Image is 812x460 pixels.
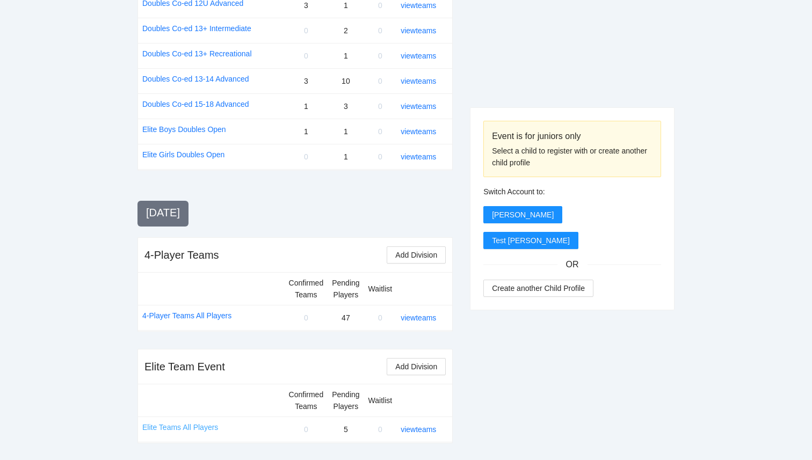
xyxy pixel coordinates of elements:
[304,425,308,434] span: 0
[401,313,436,322] a: view teams
[328,93,364,119] td: 3
[395,361,437,373] span: Add Division
[401,127,436,136] a: view teams
[332,389,359,412] div: Pending Players
[142,23,251,34] a: Doubles Co-ed 13+ Intermediate
[328,417,364,442] td: 5
[557,258,588,271] span: OR
[378,102,382,111] span: 0
[328,305,364,330] td: 47
[142,48,252,60] a: Doubles Co-ed 13+ Recreational
[492,235,570,246] span: Test [PERSON_NAME]
[395,249,437,261] span: Add Division
[328,119,364,144] td: 1
[142,123,226,135] a: Elite Boys Doubles Open
[492,209,554,221] span: [PERSON_NAME]
[289,389,324,412] div: Confirmed Teams
[401,1,436,10] a: view teams
[285,119,328,144] td: 1
[144,247,219,262] div: 4-Player Teams
[328,43,364,68] td: 1
[368,283,393,295] div: Waitlist
[378,127,382,136] span: 0
[387,246,446,264] button: Add Division
[401,425,436,434] a: view teams
[401,26,436,35] a: view teams
[401,52,436,60] a: view teams
[387,358,446,375] button: Add Division
[492,129,653,143] div: Event is for juniors only
[483,232,578,249] button: Test [PERSON_NAME]
[142,421,218,433] a: Elite Teams All Players
[378,77,382,85] span: 0
[401,152,436,161] a: view teams
[378,152,382,161] span: 0
[483,186,661,198] div: Switch Account to:
[378,26,382,35] span: 0
[483,206,562,223] button: [PERSON_NAME]
[304,52,308,60] span: 0
[492,282,585,294] span: Create another Child Profile
[304,26,308,35] span: 0
[289,277,324,301] div: Confirmed Teams
[142,98,249,110] a: Doubles Co-ed 15-18 Advanced
[146,207,180,218] span: [DATE]
[492,145,653,169] div: Select a child to register with or create another child profile
[483,280,593,297] button: Create another Child Profile
[144,359,225,374] div: Elite Team Event
[142,310,231,322] a: 4-Player Teams All Players
[368,395,393,406] div: Waitlist
[142,73,249,85] a: Doubles Co-ed 13-14 Advanced
[304,313,308,322] span: 0
[328,68,364,93] td: 10
[401,77,436,85] a: view teams
[332,277,359,301] div: Pending Players
[401,102,436,111] a: view teams
[378,52,382,60] span: 0
[285,93,328,119] td: 1
[328,18,364,43] td: 2
[378,1,382,10] span: 0
[378,425,382,434] span: 0
[328,144,364,169] td: 1
[378,313,382,322] span: 0
[304,152,308,161] span: 0
[142,149,224,160] a: Elite Girls Doubles Open
[285,68,328,93] td: 3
